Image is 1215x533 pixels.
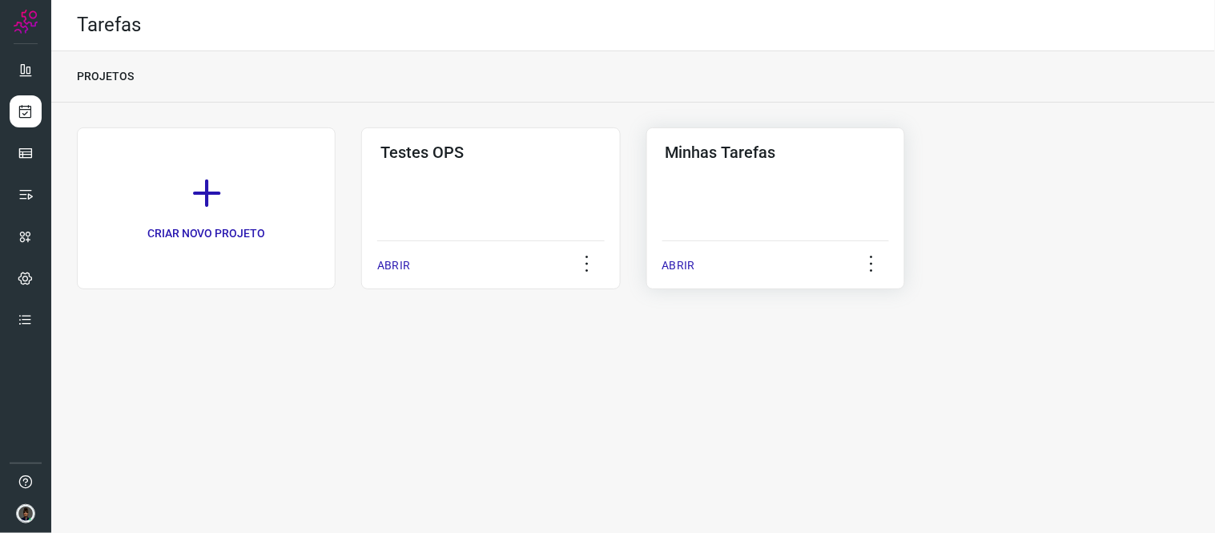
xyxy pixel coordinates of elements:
[16,504,35,523] img: d44150f10045ac5288e451a80f22ca79.png
[666,143,886,162] h3: Minhas Tarefas
[147,225,266,242] p: CRIAR NOVO PROJETO
[380,143,601,162] h3: Testes OPS
[14,10,38,34] img: Logo
[77,14,141,37] h2: Tarefas
[77,68,134,85] p: PROJETOS
[662,257,695,274] p: ABRIR
[377,257,410,274] p: ABRIR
